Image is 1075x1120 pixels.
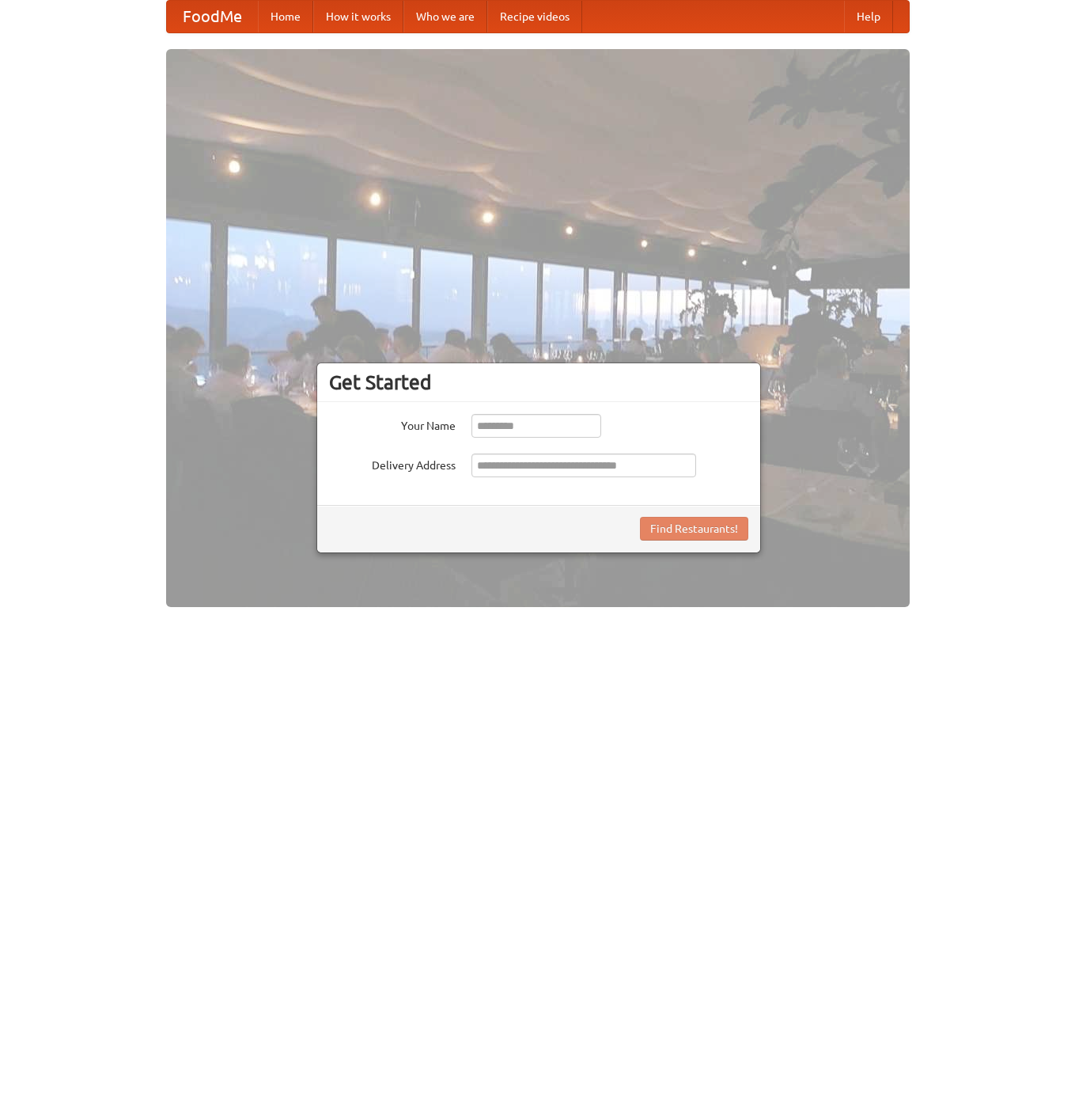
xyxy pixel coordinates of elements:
[844,1,893,32] a: Help
[167,1,258,32] a: FoodMe
[329,454,456,473] label: Delivery Address
[403,1,487,32] a: Who we are
[640,517,748,541] button: Find Restaurants!
[329,414,456,434] label: Your Name
[487,1,582,32] a: Recipe videos
[258,1,313,32] a: Home
[313,1,403,32] a: How it works
[329,370,748,394] h3: Get Started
